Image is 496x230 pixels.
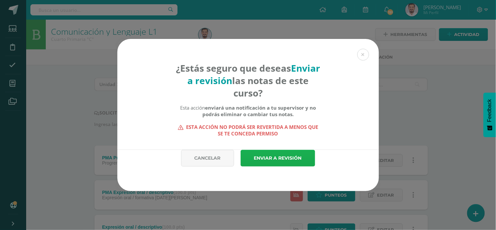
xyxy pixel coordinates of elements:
button: Close (Esc) [357,49,369,61]
a: Cancelar [181,150,234,167]
div: Esta acción [176,104,320,117]
a: Enviar a revisión [241,150,315,167]
b: enviará una notificación a tu supervisor y no podrás eliminar o cambiar tus notas. [202,104,316,117]
h4: ¿Estás seguro que deseas las notas de este curso? [176,62,320,99]
button: Feedback - Mostrar encuesta [484,93,496,137]
strong: Esta acción no podrá ser revertida a menos que se te conceda permiso [176,124,320,137]
span: Feedback [487,99,493,122]
strong: Enviar a revisión [187,62,320,87]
